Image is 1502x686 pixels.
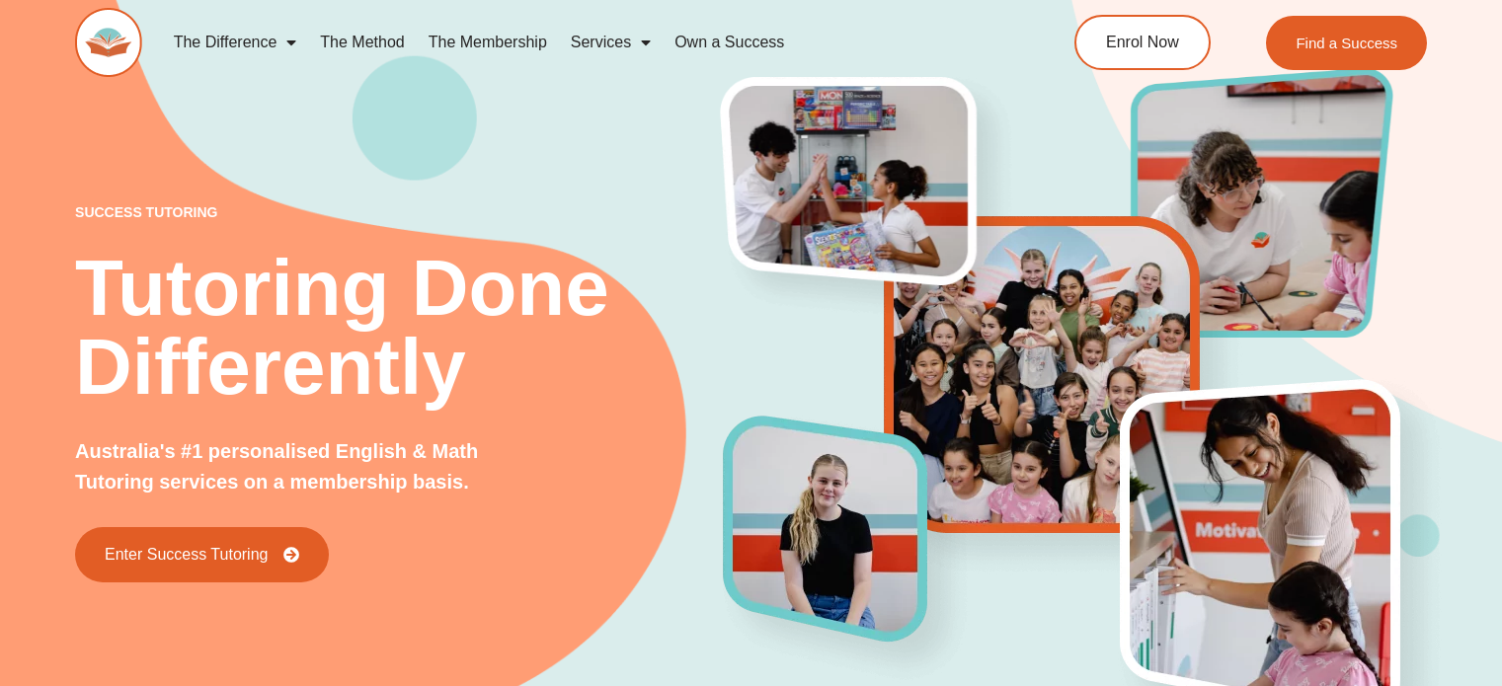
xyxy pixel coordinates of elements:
a: Find a Success [1266,16,1427,70]
a: The Difference [162,20,309,65]
h2: Tutoring Done Differently [75,249,724,407]
a: Enter Success Tutoring [75,527,329,582]
a: The Method [308,20,416,65]
span: Enter Success Tutoring [105,547,268,563]
a: Services [559,20,663,65]
span: Enrol Now [1106,35,1179,50]
a: Enrol Now [1074,15,1211,70]
p: success tutoring [75,205,724,219]
nav: Menu [162,20,997,65]
p: Australia's #1 personalised English & Math Tutoring services on a membership basis. [75,436,549,497]
a: Own a Success [663,20,796,65]
a: The Membership [417,20,559,65]
span: Find a Success [1296,36,1397,50]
